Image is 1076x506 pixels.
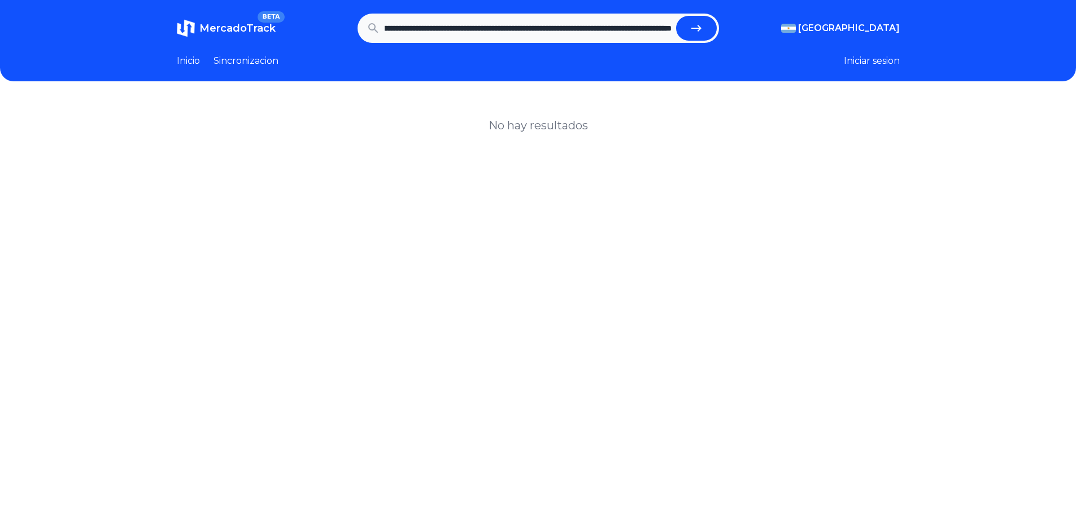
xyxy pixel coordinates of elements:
img: Argentina [781,24,796,33]
a: Inicio [177,54,200,68]
button: Iniciar sesion [844,54,900,68]
a: Sincronizacion [214,54,278,68]
img: MercadoTrack [177,19,195,37]
span: [GEOGRAPHIC_DATA] [798,21,900,35]
button: [GEOGRAPHIC_DATA] [781,21,900,35]
a: MercadoTrackBETA [177,19,276,37]
span: MercadoTrack [199,22,276,34]
span: BETA [258,11,284,23]
h1: No hay resultados [489,117,588,133]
